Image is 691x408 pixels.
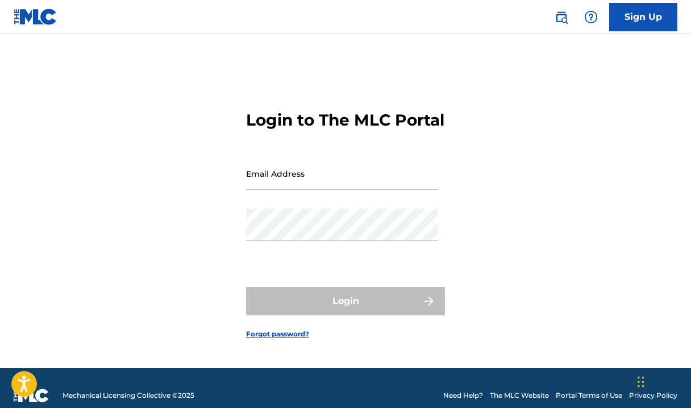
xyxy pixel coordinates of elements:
img: MLC Logo [14,9,57,25]
a: Need Help? [443,390,483,401]
a: Privacy Policy [629,390,677,401]
a: The MLC Website [490,390,549,401]
img: logo [14,389,49,402]
h3: Login to The MLC Portal [246,110,444,130]
img: help [584,10,598,24]
div: Drag [638,365,644,399]
iframe: Chat Widget [634,353,691,408]
a: Forgot password? [246,329,309,339]
a: Portal Terms of Use [556,390,622,401]
img: search [555,10,568,24]
a: Sign Up [609,3,677,31]
a: Public Search [550,6,573,28]
span: Mechanical Licensing Collective © 2025 [63,390,194,401]
div: Help [580,6,602,28]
